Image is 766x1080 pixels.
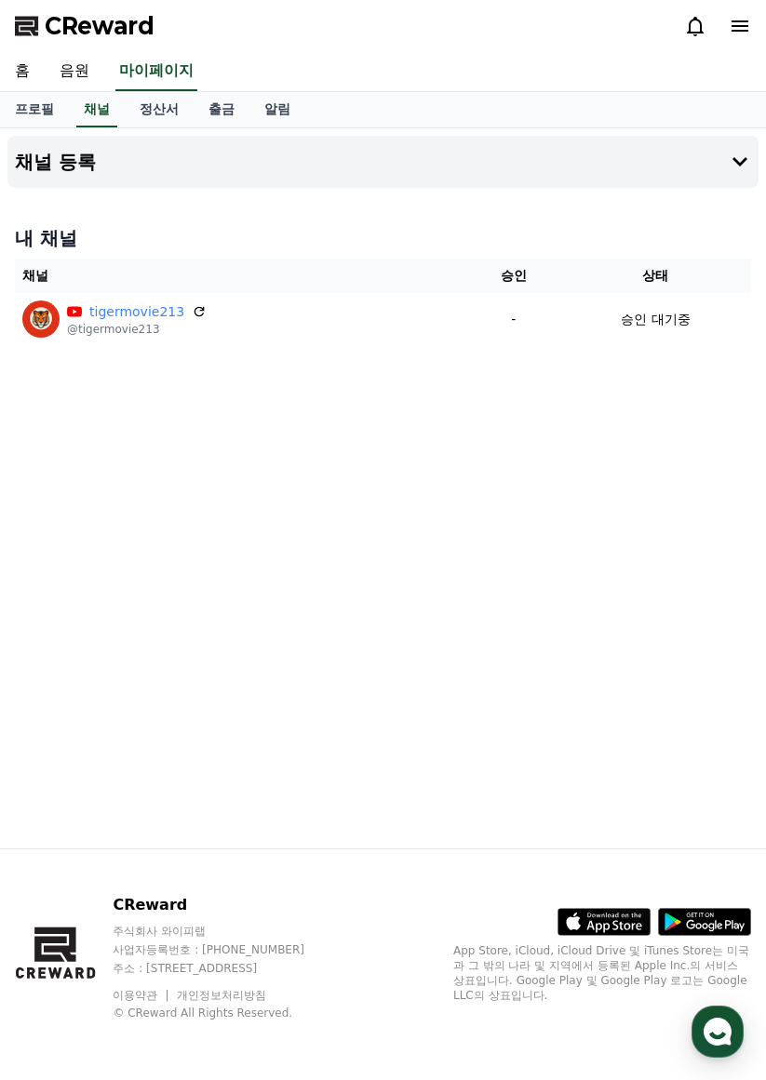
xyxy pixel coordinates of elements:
[15,259,467,293] th: 채널
[113,961,340,976] p: 주소 : [STREET_ADDRESS]
[125,92,194,127] a: 정산서
[560,259,751,293] th: 상태
[177,989,266,1002] a: 개인정보처리방침
[22,300,60,338] img: tigermovie213
[194,92,249,127] a: 출금
[45,11,155,41] span: CReward
[76,92,117,127] a: 채널
[467,259,560,293] th: 승인
[15,11,155,41] a: CReward
[113,894,340,916] p: CReward
[113,989,171,1002] a: 이용약관
[45,52,104,91] a: 음원
[7,136,759,188] button: 채널 등록
[67,322,207,337] p: @tigermovie213
[249,92,305,127] a: 알림
[621,310,690,329] p: 승인 대기중
[89,302,184,322] a: tigermovie213
[15,152,96,172] h4: 채널 등록
[113,924,340,939] p: 주식회사 와이피랩
[113,942,340,957] p: 사업자등록번호 : [PHONE_NUMBER]
[15,225,751,251] h4: 내 채널
[115,52,197,91] a: 마이페이지
[453,943,751,1003] p: App Store, iCloud, iCloud Drive 및 iTunes Store는 미국과 그 밖의 나라 및 지역에서 등록된 Apple Inc.의 서비스 상표입니다. Goo...
[475,310,553,329] p: -
[113,1006,340,1020] p: © CReward All Rights Reserved.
